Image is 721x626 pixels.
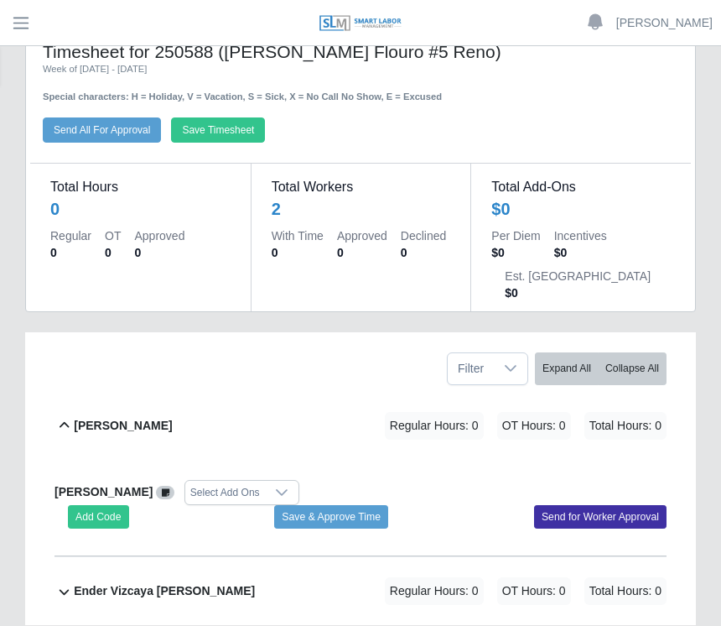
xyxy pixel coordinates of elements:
div: Select Add Ons [185,481,265,504]
button: Send for Worker Approval [534,505,667,529]
b: Ender Vizcaya [PERSON_NAME] [74,582,255,600]
div: 0 [50,197,231,221]
b: [PERSON_NAME] [54,485,153,498]
div: Special characters: H = Holiday, V = Vacation, S = Sick, X = No Call No Show, E = Excused [43,76,678,104]
dt: Est. [GEOGRAPHIC_DATA] [505,268,651,284]
span: Filter [448,353,494,384]
button: Expand All [535,352,599,385]
button: [PERSON_NAME] Regular Hours: 0 OT Hours: 0 Total Hours: 0 [54,392,667,460]
span: OT Hours: 0 [497,412,571,440]
dd: 0 [50,244,91,261]
div: 2 [272,197,451,221]
div: $0 [491,197,671,221]
dt: OT [105,227,121,244]
dd: 0 [134,244,184,261]
img: SLM Logo [319,14,402,33]
dt: Per Diem [491,227,540,244]
span: Total Hours: 0 [584,412,667,440]
dd: 0 [105,244,121,261]
button: Add Code [68,505,129,529]
b: [PERSON_NAME] [74,417,172,435]
dt: Regular [50,227,91,244]
button: Collapse All [598,352,667,385]
dt: Total Hours [50,177,231,197]
span: Total Hours: 0 [584,577,667,605]
dd: 0 [272,244,324,261]
dd: $0 [491,244,540,261]
dt: Total Workers [272,177,451,197]
span: OT Hours: 0 [497,577,571,605]
dd: $0 [505,284,651,301]
button: Send All For Approval [43,117,161,143]
dt: Approved [134,227,184,244]
dd: $0 [554,244,607,261]
a: [PERSON_NAME] [616,14,713,32]
button: Save & Approve Time [274,505,388,529]
dt: With Time [272,227,324,244]
dt: Declined [401,227,446,244]
div: Week of [DATE] - [DATE] [43,62,678,76]
span: Regular Hours: 0 [385,412,484,440]
button: Ender Vizcaya [PERSON_NAME] Regular Hours: 0 OT Hours: 0 Total Hours: 0 [54,557,667,625]
button: Save Timesheet [171,117,265,143]
h4: Timesheet for 250588 ([PERSON_NAME] Flouro #5 Reno) [43,41,678,62]
dt: Approved [337,227,387,244]
dd: 0 [401,244,446,261]
dt: Incentives [554,227,607,244]
span: Regular Hours: 0 [385,577,484,605]
dd: 0 [337,244,387,261]
div: bulk actions [535,352,667,385]
a: View/Edit Notes [156,485,174,498]
dt: Total Add-Ons [491,177,671,197]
